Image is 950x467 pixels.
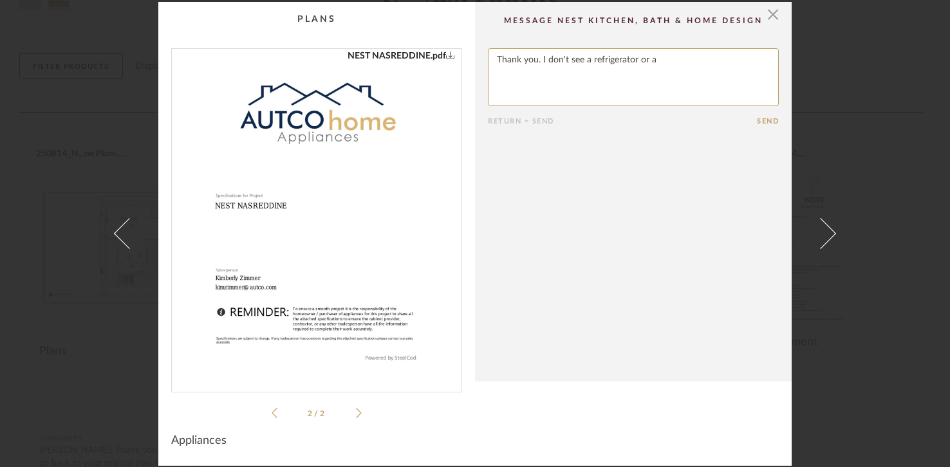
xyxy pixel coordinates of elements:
span: Appliances [171,434,227,448]
div: 1 [172,49,461,381]
span: / [314,410,320,417]
span: 2 [320,410,326,417]
span: 2 [308,410,314,417]
a: NEST NASREDDINE.pdf [188,49,445,381]
img: b1a92ca6-afda-4520-924d-3ae4bf70f474_1000x1000.jpg [188,49,445,381]
div: Return = Send [488,117,757,125]
button: Send [757,117,779,125]
a: NEST NASREDDINE.pdf [348,49,455,63]
button: Close [760,2,786,28]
